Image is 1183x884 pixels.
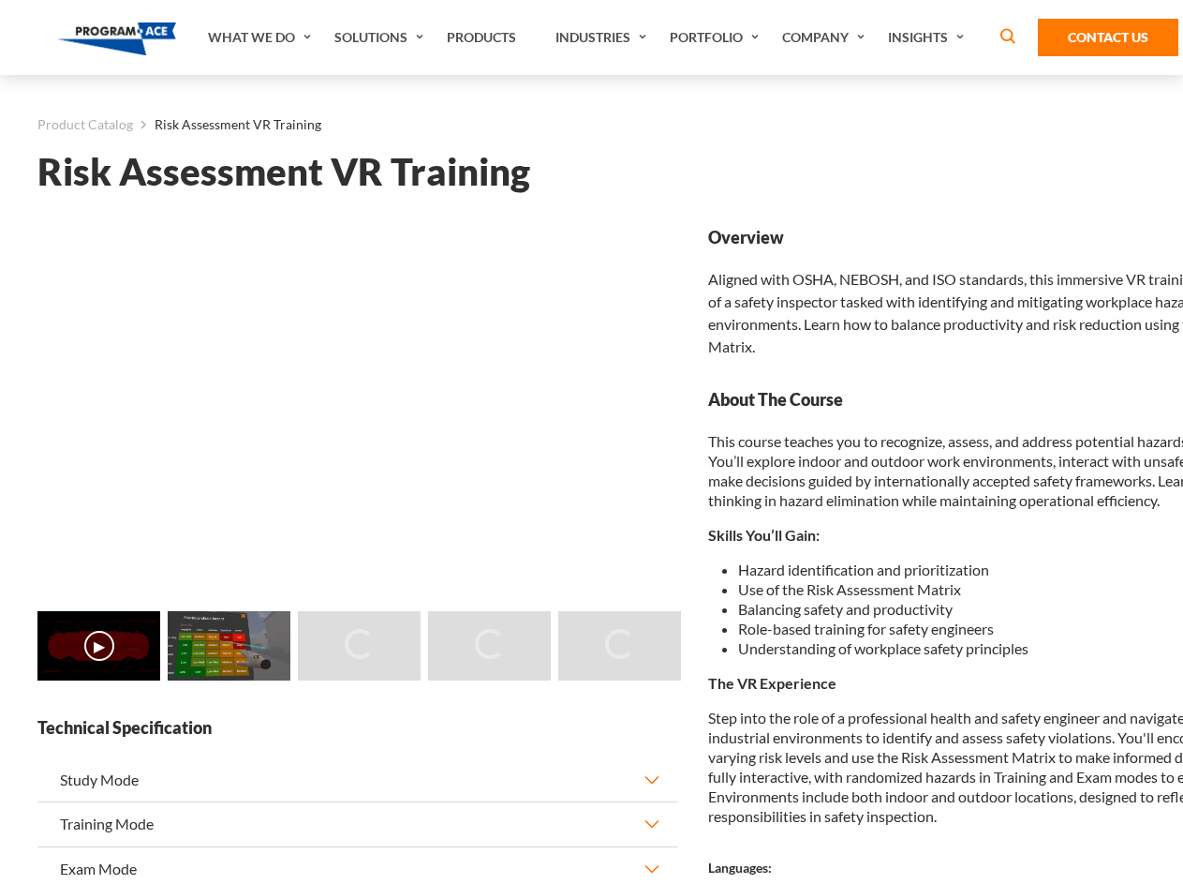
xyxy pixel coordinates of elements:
img: Program-Ace [58,22,177,55]
img: Risk Assessment VR Training - Video 0 [37,611,160,681]
li: Risk Assessment VR Training [133,112,321,137]
a: Contact Us [1038,19,1178,56]
strong: Technical Specification [37,716,678,740]
button: Study Mode [37,758,678,802]
iframe: Risk Assessment VR Training - Video 0 [37,226,678,587]
button: ▶ [84,631,114,661]
img: Risk Assessment VR Training - Preview 1 [168,611,290,681]
a: Product Catalog [37,112,133,137]
button: Training Mode [37,802,678,846]
strong: Languages: [708,860,772,876]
